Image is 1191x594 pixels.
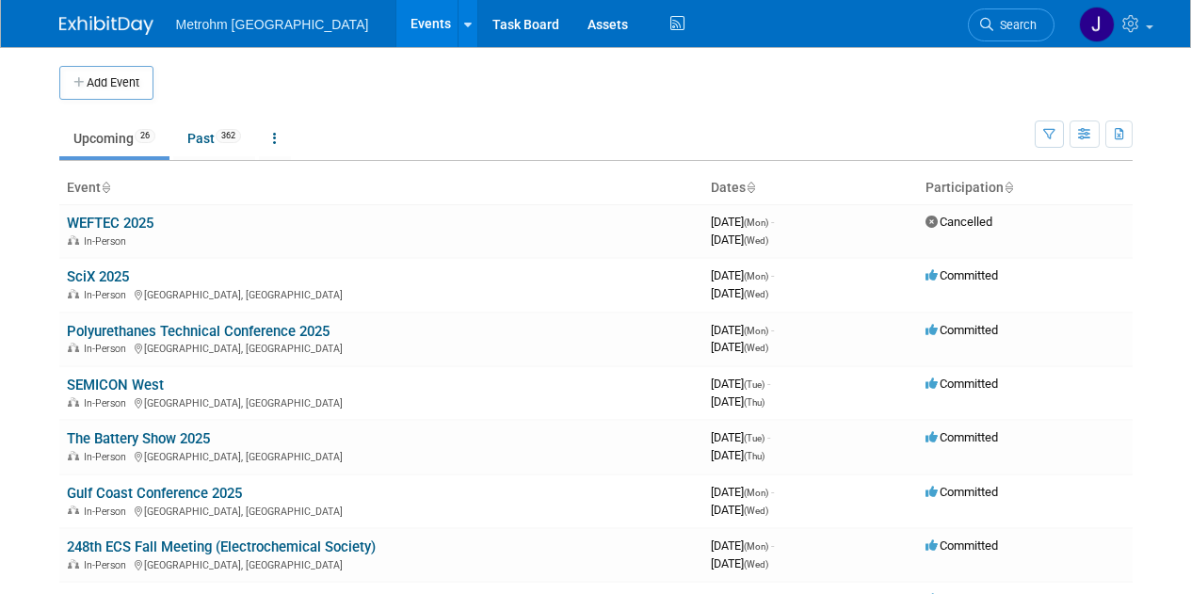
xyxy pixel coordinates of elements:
a: Sort by Participation Type [1004,180,1013,195]
span: (Thu) [744,397,764,408]
span: Cancelled [925,215,992,229]
span: (Thu) [744,451,764,461]
span: Committed [925,268,998,282]
a: Polyurethanes Technical Conference 2025 [67,323,330,340]
button: Add Event [59,66,153,100]
span: Committed [925,430,998,444]
span: [DATE] [711,503,768,517]
span: - [771,538,774,553]
a: Past362 [173,120,255,156]
span: - [771,485,774,499]
span: [DATE] [711,215,774,229]
span: [DATE] [711,340,768,354]
span: - [771,215,774,229]
span: 26 [135,129,155,143]
a: Upcoming26 [59,120,169,156]
span: In-Person [84,397,132,409]
span: - [771,323,774,337]
a: Sort by Start Date [746,180,755,195]
span: (Mon) [744,488,768,498]
a: WEFTEC 2025 [67,215,153,232]
div: [GEOGRAPHIC_DATA], [GEOGRAPHIC_DATA] [67,340,696,355]
span: (Wed) [744,343,768,353]
div: [GEOGRAPHIC_DATA], [GEOGRAPHIC_DATA] [67,286,696,301]
a: Gulf Coast Conference 2025 [67,485,242,502]
span: In-Person [84,451,132,463]
span: Search [993,18,1037,32]
a: SciX 2025 [67,268,129,285]
th: Dates [703,172,918,204]
span: 362 [216,129,241,143]
a: SEMICON West [67,377,164,393]
th: Event [59,172,703,204]
span: (Mon) [744,541,768,552]
span: In-Person [84,343,132,355]
span: Committed [925,377,998,391]
img: In-Person Event [68,397,79,407]
span: (Wed) [744,235,768,246]
div: [GEOGRAPHIC_DATA], [GEOGRAPHIC_DATA] [67,503,696,518]
span: (Tue) [744,379,764,390]
span: In-Person [84,289,132,301]
span: Committed [925,485,998,499]
span: - [767,377,770,391]
a: Sort by Event Name [101,180,110,195]
span: Committed [925,538,998,553]
div: [GEOGRAPHIC_DATA], [GEOGRAPHIC_DATA] [67,448,696,463]
a: 248th ECS Fall Meeting (Electrochemical Society) [67,538,376,555]
img: In-Person Event [68,451,79,460]
span: Metrohm [GEOGRAPHIC_DATA] [176,17,369,32]
span: (Mon) [744,271,768,281]
img: Joanne Yam [1079,7,1115,42]
span: [DATE] [711,233,768,247]
span: - [771,268,774,282]
span: (Wed) [744,506,768,516]
img: In-Person Event [68,559,79,569]
span: [DATE] [711,538,774,553]
img: In-Person Event [68,506,79,515]
span: [DATE] [711,430,770,444]
img: ExhibitDay [59,16,153,35]
span: (Wed) [744,289,768,299]
span: Committed [925,323,998,337]
div: [GEOGRAPHIC_DATA], [GEOGRAPHIC_DATA] [67,394,696,409]
img: In-Person Event [68,343,79,352]
a: Search [968,8,1054,41]
div: [GEOGRAPHIC_DATA], [GEOGRAPHIC_DATA] [67,556,696,571]
span: In-Person [84,559,132,571]
img: In-Person Event [68,235,79,245]
span: In-Person [84,235,132,248]
span: (Mon) [744,217,768,228]
span: [DATE] [711,485,774,499]
span: [DATE] [711,323,774,337]
span: [DATE] [711,286,768,300]
span: - [767,430,770,444]
span: [DATE] [711,394,764,409]
span: In-Person [84,506,132,518]
span: (Tue) [744,433,764,443]
span: (Wed) [744,559,768,570]
span: [DATE] [711,268,774,282]
a: The Battery Show 2025 [67,430,210,447]
span: [DATE] [711,377,770,391]
img: In-Person Event [68,289,79,298]
span: [DATE] [711,556,768,570]
th: Participation [918,172,1133,204]
span: [DATE] [711,448,764,462]
span: (Mon) [744,326,768,336]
